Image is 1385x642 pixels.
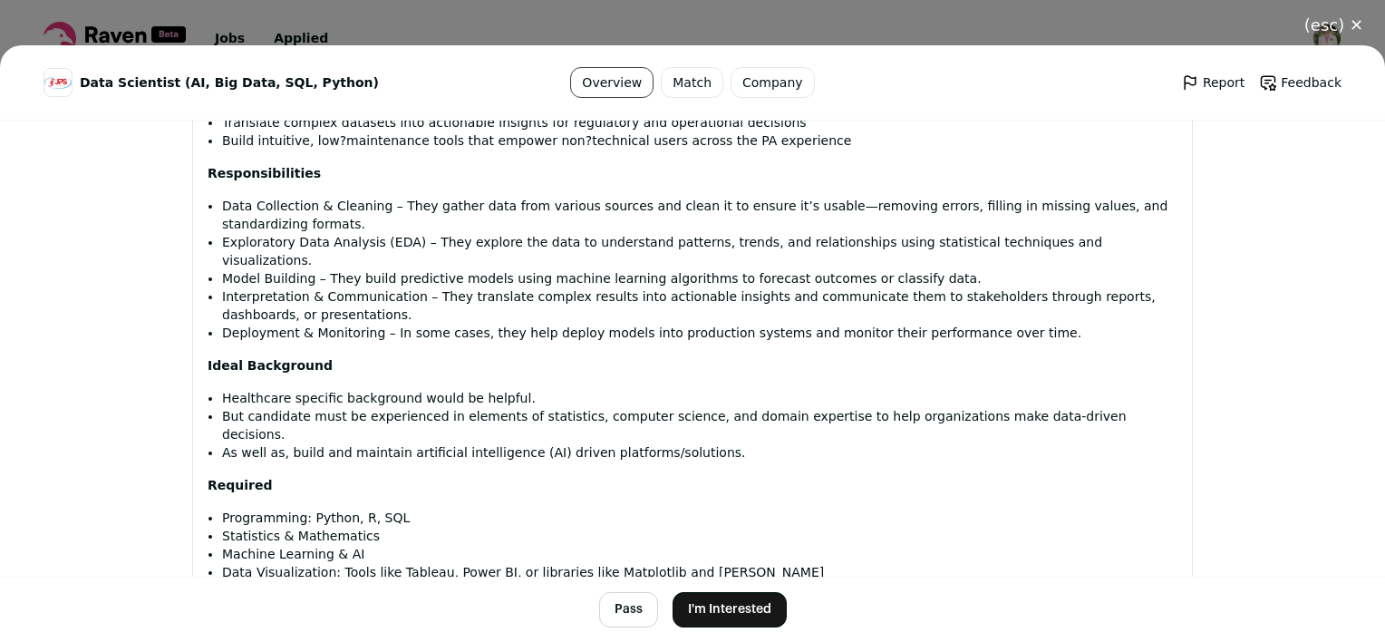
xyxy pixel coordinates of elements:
li: Model Building – They build predictive models using machine learning algorithms to forecast outco... [222,269,1177,287]
strong: Ideal Background [208,358,333,373]
li: But candidate must be experienced in elements of statistics, computer science, and domain experti... [222,407,1177,443]
strong: Responsibilities [208,166,321,180]
li: Machine Learning & AI [222,545,1177,563]
a: Overview [570,67,654,98]
strong: Required [208,478,272,492]
li: Build intuitive, low?maintenance tools that empower non?technical users across the PA experience [222,131,1177,150]
li: Translate complex datasets into actionable insights for regulatory and operational decisions [222,113,1177,131]
li: Exploratory Data Analysis (EDA) – They explore the data to understand patterns, trends, and relat... [222,233,1177,269]
button: Pass [599,592,658,627]
button: Close modal [1283,5,1385,45]
li: Programming: Python, R, SQL [222,509,1177,527]
a: Feedback [1259,73,1341,92]
a: Company [731,67,815,98]
li: Interpretation & Communication – They translate complex results into actionable insights and comm... [222,287,1177,324]
li: Data Collection & Cleaning – They gather data from various sources and clean it to ensure it’s us... [222,197,1177,233]
li: Deployment & Monitoring – In some cases, they help deploy models into production systems and moni... [222,324,1177,342]
li: Statistics & Mathematics [222,527,1177,545]
img: 56f33ba3aebab4d7a1e87ba7d74a868f19e3928d3fb759ec54767a8720d30771.png [44,76,72,89]
li: Data Visualization: Tools like Tableau, Power BI, or libraries like Matplotlib and [PERSON_NAME] [222,563,1177,581]
li: As well as, build and maintain artificial intelligence (AI) driven platforms/solutions. [222,443,1177,462]
a: Match [661,67,723,98]
span: Data Scientist (AI, Big Data, SQL, Python) [80,73,379,92]
a: Report [1181,73,1245,92]
li: Healthcare specific background would be helpful. [222,389,1177,407]
button: I'm Interested [673,592,787,627]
